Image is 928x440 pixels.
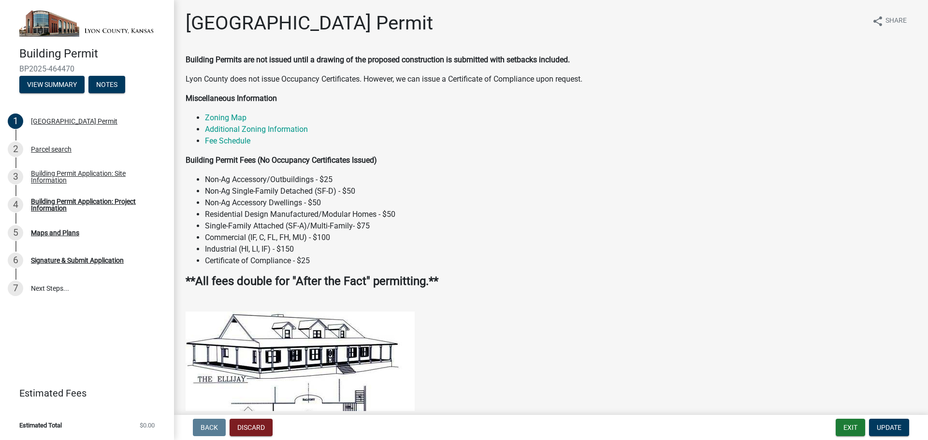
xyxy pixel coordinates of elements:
span: BP2025-464470 [19,64,155,73]
strong: Miscellaneous Information [186,94,277,103]
li: Commercial (IF, C, FL, FH, MU) - $100 [205,232,916,243]
button: Update [869,419,909,436]
div: 2 [8,142,23,157]
span: $0.00 [140,422,155,428]
div: Signature & Submit Application [31,257,124,264]
i: share [872,15,884,27]
a: Additional Zoning Information [205,125,308,134]
wm-modal-confirm: Notes [88,82,125,89]
button: Notes [88,76,125,93]
div: Building Permit Application: Project Information [31,198,159,212]
button: Exit [836,419,865,436]
strong: Building Permit Fees (No Occupancy Certificates Issued) [186,156,377,165]
li: Industrial (HI, LI, IF) - $150 [205,243,916,255]
img: Lyon County, Kansas [19,10,159,37]
li: Non-Ag Single-Family Detached (SF-D) - $50 [205,185,916,197]
li: Single-Family Attached (SF-A)/Multi-Family- $75 [205,220,916,232]
div: Parcel search [31,146,72,153]
div: 6 [8,253,23,268]
div: 4 [8,197,23,213]
a: Estimated Fees [8,383,159,403]
p: Lyon County does not issue Occupancy Certificates. However, we can issue a Certificate of Complia... [186,73,916,85]
span: Share [885,15,907,27]
li: Non-Ag Accessory/Outbuildings - $25 [205,174,916,185]
button: shareShare [864,12,914,30]
a: Zoning Map [205,113,246,122]
strong: **All fees double for "After the Fact" permitting.** [186,274,438,288]
a: Fee Schedule [205,136,250,145]
div: [GEOGRAPHIC_DATA] Permit [31,118,117,125]
button: View Summary [19,76,85,93]
span: Back [201,424,218,431]
li: Residential Design Manufactured/Modular Homes - $50 [205,209,916,220]
div: 5 [8,225,23,241]
li: Certificate of Compliance - $25 [205,255,916,267]
h1: [GEOGRAPHIC_DATA] Permit [186,12,433,35]
span: Update [877,424,901,431]
button: Discard [230,419,273,436]
div: 3 [8,169,23,185]
strong: Building Permits are not issued until a drawing of the proposed construction is submitted with se... [186,55,570,64]
div: 7 [8,281,23,296]
div: Maps and Plans [31,229,79,236]
span: Estimated Total [19,422,62,428]
wm-modal-confirm: Summary [19,82,85,89]
h4: Building Permit [19,47,166,61]
li: Non-Ag Accessory Dwellings - $50 [205,197,916,209]
div: 1 [8,114,23,129]
div: Building Permit Application: Site Information [31,170,159,184]
button: Back [193,419,226,436]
